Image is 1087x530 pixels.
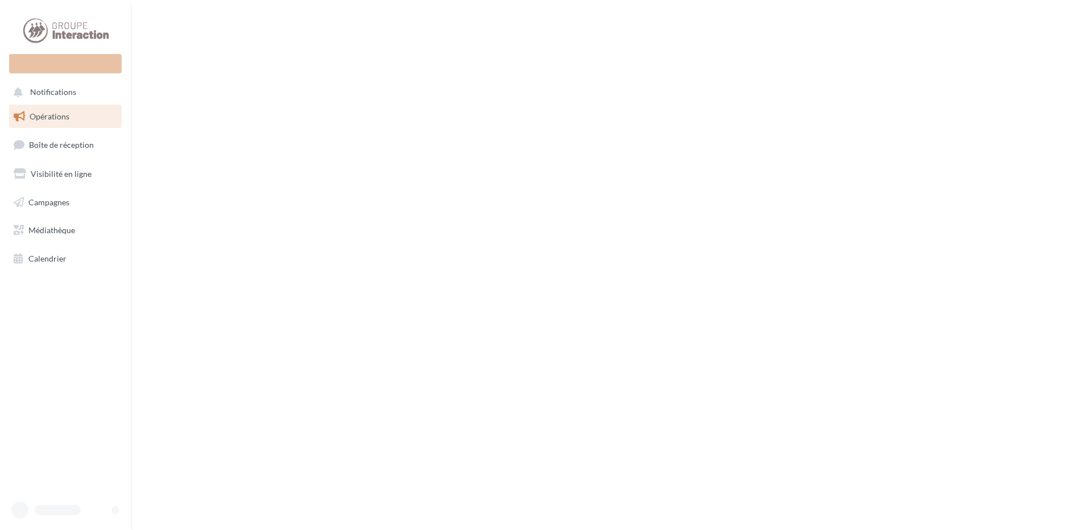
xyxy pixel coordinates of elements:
[30,111,69,121] span: Opérations
[7,191,124,214] a: Campagnes
[29,140,94,150] span: Boîte de réception
[28,225,75,235] span: Médiathèque
[7,247,124,271] a: Calendrier
[7,132,124,157] a: Boîte de réception
[7,218,124,242] a: Médiathèque
[9,54,122,73] div: Nouvelle campagne
[7,162,124,186] a: Visibilité en ligne
[31,169,92,179] span: Visibilité en ligne
[28,254,67,263] span: Calendrier
[30,88,76,97] span: Notifications
[7,105,124,129] a: Opérations
[28,197,69,206] span: Campagnes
